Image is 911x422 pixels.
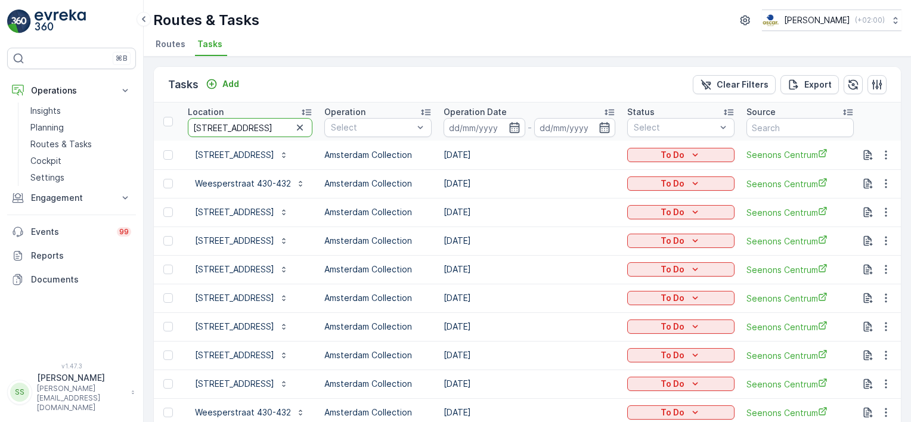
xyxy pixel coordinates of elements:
p: Tasks [168,76,199,93]
p: To Do [661,321,684,333]
div: Toggle Row Selected [163,236,173,246]
p: Routes & Tasks [153,11,259,30]
p: ⌘B [116,54,128,63]
button: SS[PERSON_NAME][PERSON_NAME][EMAIL_ADDRESS][DOMAIN_NAME] [7,372,136,412]
button: To Do [627,348,735,362]
button: Weesperstraat 430-432 [188,174,312,193]
button: To Do [627,234,735,248]
p: To Do [661,407,684,418]
td: [DATE] [438,341,621,370]
a: Seenons Centrum [746,263,854,276]
p: Add [222,78,239,90]
span: Tasks [197,38,222,50]
p: [STREET_ADDRESS] [195,206,274,218]
td: Amsterdam Collection [318,169,438,198]
input: dd/mm/yyyy [534,118,616,137]
button: To Do [627,148,735,162]
p: Settings [30,172,64,184]
div: Toggle Row Selected [163,379,173,389]
p: [STREET_ADDRESS] [195,321,274,333]
p: Reports [31,250,131,262]
td: [DATE] [438,255,621,284]
a: Seenons Centrum [746,206,854,219]
button: Weesperstraat 430-432 [188,403,312,422]
button: To Do [627,319,735,334]
p: Export [804,79,832,91]
p: To Do [661,235,684,247]
button: To Do [627,291,735,305]
a: Seenons Centrum [746,321,854,333]
p: To Do [661,263,684,275]
p: ( +02:00 ) [855,15,885,25]
td: Amsterdam Collection [318,284,438,312]
a: Insights [26,103,136,119]
p: [STREET_ADDRESS] [195,378,274,390]
p: [PERSON_NAME][EMAIL_ADDRESS][DOMAIN_NAME] [37,384,125,412]
a: Seenons Centrum [746,378,854,390]
p: [STREET_ADDRESS] [195,349,274,361]
button: [STREET_ADDRESS] [188,231,296,250]
p: Weesperstraat 430-432 [195,178,291,190]
input: dd/mm/yyyy [444,118,525,137]
a: Events99 [7,220,136,244]
button: [STREET_ADDRESS] [188,346,296,365]
button: Clear Filters [693,75,776,94]
td: Amsterdam Collection [318,341,438,370]
div: Toggle Row Selected [163,408,173,417]
img: logo [7,10,31,33]
input: Search [188,118,312,137]
p: Clear Filters [717,79,769,91]
td: Amsterdam Collection [318,312,438,341]
p: [STREET_ADDRESS] [195,263,274,275]
div: Toggle Row Selected [163,350,173,360]
td: [DATE] [438,226,621,255]
td: [DATE] [438,141,621,169]
button: Add [201,77,244,91]
div: Toggle Row Selected [163,293,173,303]
p: To Do [661,178,684,190]
td: [DATE] [438,284,621,312]
button: To Do [627,262,735,277]
div: SS [10,383,29,402]
p: [STREET_ADDRESS] [195,149,274,161]
img: logo_light-DOdMpM7g.png [35,10,86,33]
button: [STREET_ADDRESS] [188,203,296,222]
p: 99 [119,227,129,237]
td: Amsterdam Collection [318,226,438,255]
a: Routes & Tasks [26,136,136,153]
button: Engagement [7,186,136,210]
button: To Do [627,176,735,191]
p: To Do [661,378,684,390]
p: Operation Date [444,106,507,118]
a: Cockpit [26,153,136,169]
span: v 1.47.3 [7,362,136,370]
div: Toggle Row Selected [163,150,173,160]
td: [DATE] [438,198,621,226]
p: Weesperstraat 430-432 [195,407,291,418]
p: Location [188,106,224,118]
button: [PERSON_NAME](+02:00) [762,10,901,31]
button: [STREET_ADDRESS] [188,145,296,165]
button: To Do [627,205,735,219]
p: To Do [661,206,684,218]
span: Seenons Centrum [746,407,854,419]
span: Routes [156,38,185,50]
p: To Do [661,349,684,361]
a: Seenons Centrum [746,235,854,247]
a: Reports [7,244,136,268]
p: Events [31,226,110,238]
td: Amsterdam Collection [318,141,438,169]
td: [DATE] [438,312,621,341]
span: Seenons Centrum [746,178,854,190]
button: [STREET_ADDRESS] [188,317,296,336]
td: [DATE] [438,169,621,198]
button: [STREET_ADDRESS] [188,260,296,279]
a: Planning [26,119,136,136]
a: Seenons Centrum [746,349,854,362]
p: Select [634,122,716,134]
p: Operations [31,85,112,97]
p: To Do [661,292,684,304]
